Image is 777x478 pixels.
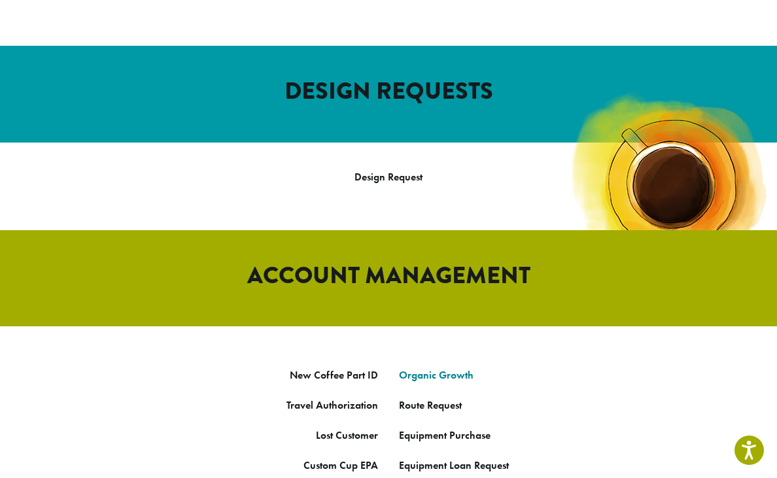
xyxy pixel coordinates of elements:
a: Custom Cup EPA [303,458,378,472]
a: se [481,428,491,442]
a: Route Request [399,398,462,412]
a: Organic Growth [399,368,474,382]
a: Equipment Loan Request [399,458,509,472]
a: Equipment Purcha [399,428,481,442]
a: Design Request [354,170,423,184]
h2: DESIGN REQUESTS [20,77,757,105]
a: Travel Authorization [286,398,378,412]
h2: ACCOUNT MANAGEMENT [20,262,757,290]
a: New Coffee Part ID [290,368,378,382]
a: Lost Customer [316,428,378,442]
